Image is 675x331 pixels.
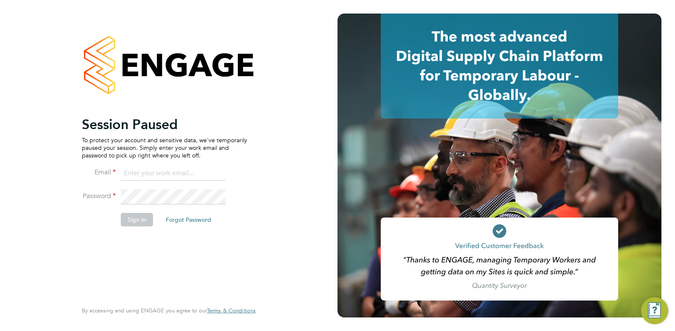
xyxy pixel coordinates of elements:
span: By accessing and using ENGAGE you agree to our [82,307,256,314]
a: Terms & Conditions [207,307,256,314]
p: To protect your account and sensitive data, we've temporarily paused your session. Simply enter y... [82,136,247,160]
label: Password [82,192,116,201]
button: Engage Resource Center [641,297,668,324]
button: Forgot Password [159,213,218,226]
input: Enter your work email... [121,166,226,181]
h2: Session Paused [82,116,247,133]
label: Email [82,168,116,177]
span: Terms & Conditions [207,307,256,314]
button: Sign In [121,213,153,226]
